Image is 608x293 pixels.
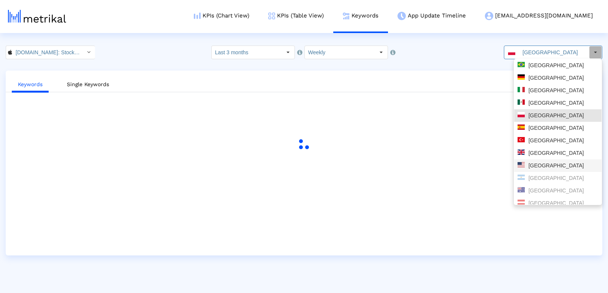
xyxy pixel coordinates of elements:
[343,13,350,19] img: keywords.png
[518,62,598,69] div: [GEOGRAPHIC_DATA]
[518,187,598,194] div: [GEOGRAPHIC_DATA]
[268,13,275,19] img: kpi-table-menu-icon.png
[518,74,598,82] div: [GEOGRAPHIC_DATA]
[589,46,602,59] div: Select
[12,77,49,93] a: Keywords
[194,13,201,19] img: kpi-chart-menu-icon.png
[518,175,598,182] div: [GEOGRAPHIC_DATA]
[518,99,598,107] div: [GEOGRAPHIC_DATA]
[518,162,598,169] div: [GEOGRAPHIC_DATA]
[485,12,493,20] img: my-account-menu-icon.png
[518,150,598,157] div: [GEOGRAPHIC_DATA]
[8,10,66,23] img: metrical-logo-light.png
[518,112,598,119] div: [GEOGRAPHIC_DATA]
[518,87,598,94] div: [GEOGRAPHIC_DATA]
[282,46,294,59] div: Select
[82,46,95,59] div: Select
[518,124,598,132] div: [GEOGRAPHIC_DATA]
[397,12,406,20] img: app-update-menu-icon.png
[518,200,598,207] div: [GEOGRAPHIC_DATA]
[518,137,598,144] div: [GEOGRAPHIC_DATA]
[61,77,115,91] a: Single Keywords
[375,46,388,59] div: Select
